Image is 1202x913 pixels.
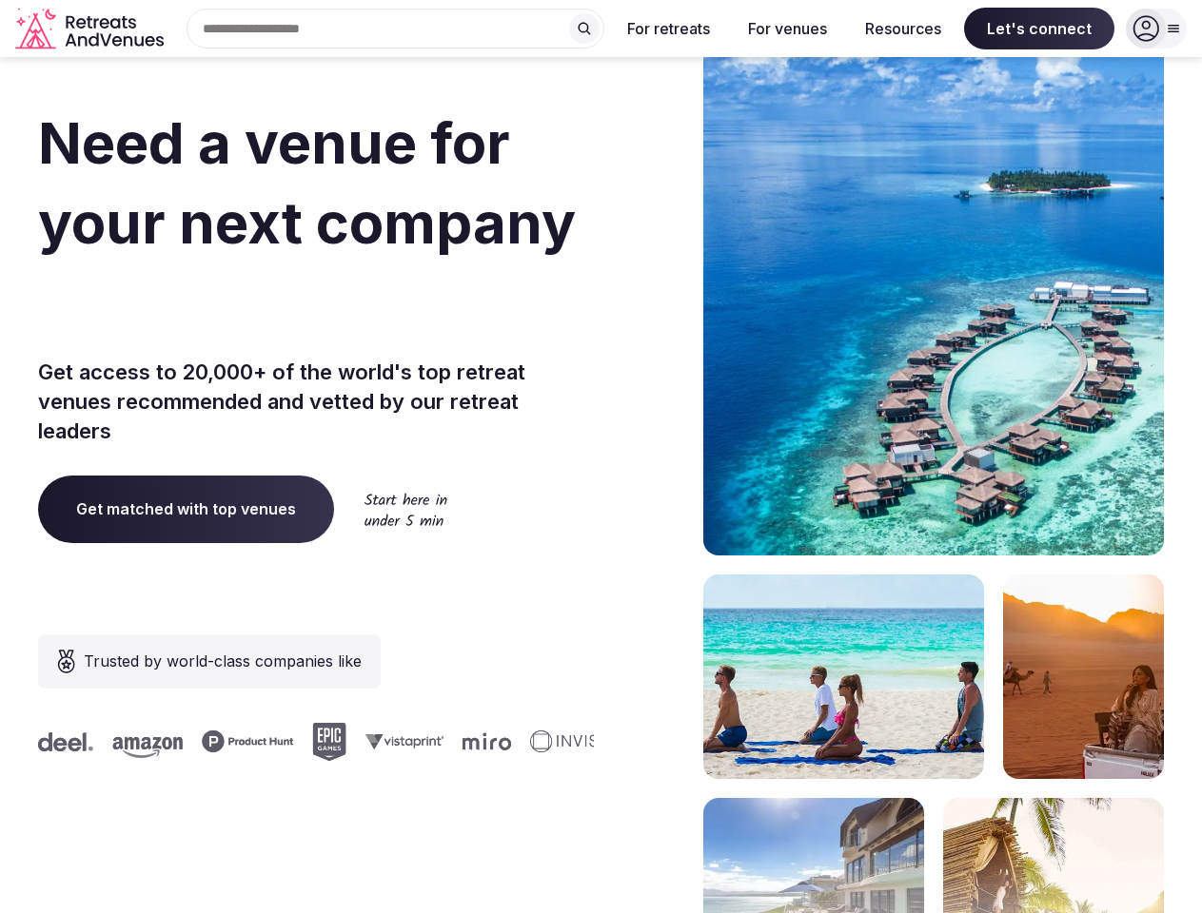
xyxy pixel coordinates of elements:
svg: Retreats and Venues company logo [15,8,167,50]
svg: Invisible company logo [506,730,611,753]
span: Let's connect [964,8,1114,49]
span: Need a venue for your next company [38,108,576,257]
svg: Miro company logo [439,732,487,750]
img: woman sitting in back of truck with camels [1003,574,1164,779]
button: For venues [733,8,842,49]
svg: Vistaprint company logo [342,733,420,749]
p: Get access to 20,000+ of the world's top retreat venues recommended and vetted by our retreat lea... [38,358,594,445]
button: For retreats [612,8,725,49]
svg: Deel company logo [14,732,69,751]
svg: Epic Games company logo [288,723,323,761]
span: Trusted by world-class companies like [84,650,362,672]
img: yoga on tropical beach [703,574,984,779]
a: Visit the homepage [15,8,167,50]
img: Start here in under 5 min [365,493,447,526]
button: Resources [850,8,956,49]
a: Get matched with top venues [38,476,334,542]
